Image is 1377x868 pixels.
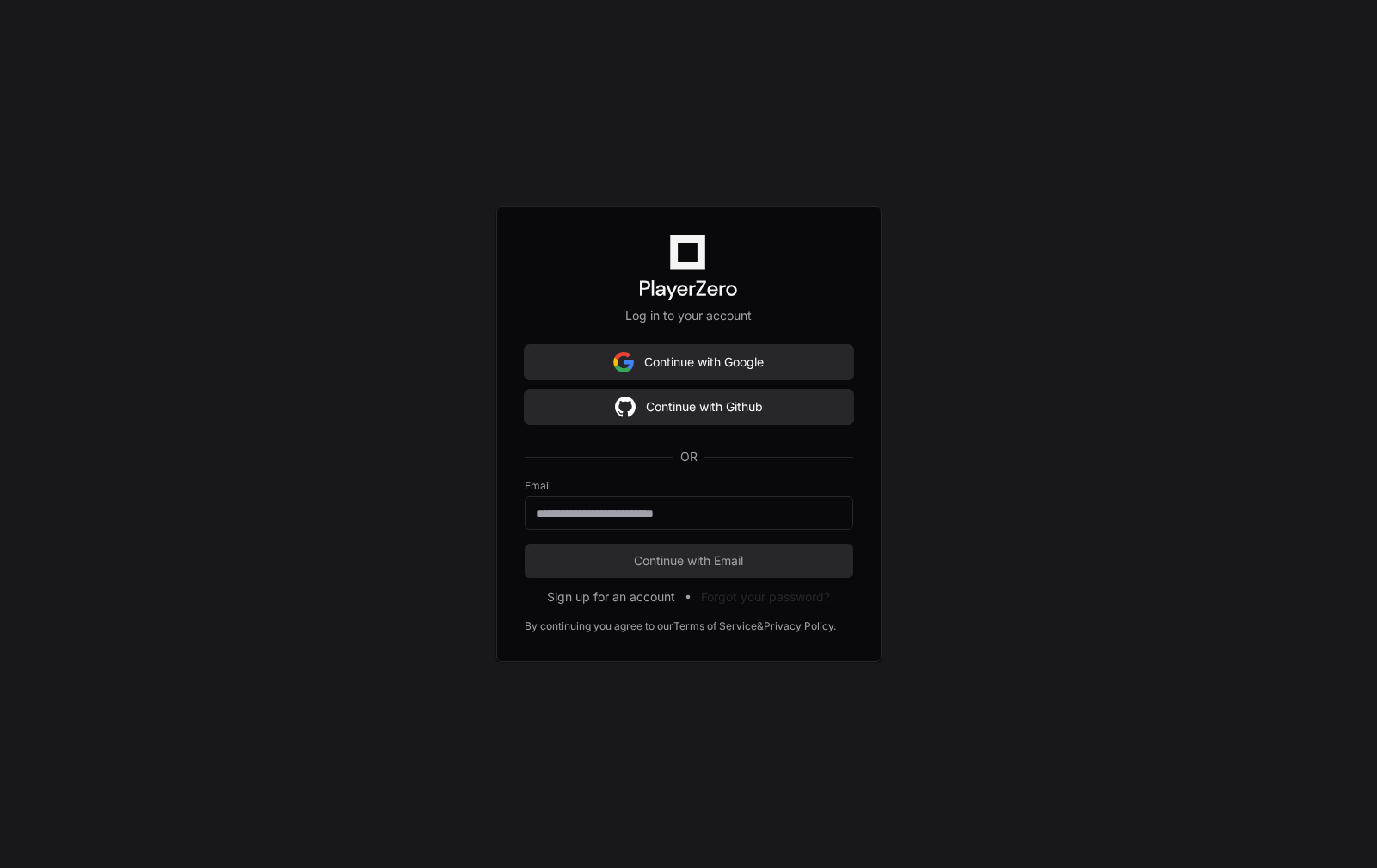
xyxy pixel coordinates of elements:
button: Continue with Google [525,345,853,379]
button: Continue with Github [525,390,853,424]
div: & [757,619,764,633]
button: Sign up for an account [547,588,675,606]
img: Sign in with google [613,345,634,379]
label: Email [525,479,853,493]
span: OR [673,448,704,465]
button: Forgot your password? [701,588,830,606]
div: By continuing you agree to our [525,619,673,633]
p: Log in to your account [525,307,853,324]
span: Continue with Email [525,552,853,569]
img: Sign in with google [615,390,636,424]
button: Continue with Email [525,544,853,578]
a: Privacy Policy. [764,619,836,633]
a: Terms of Service [673,619,757,633]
